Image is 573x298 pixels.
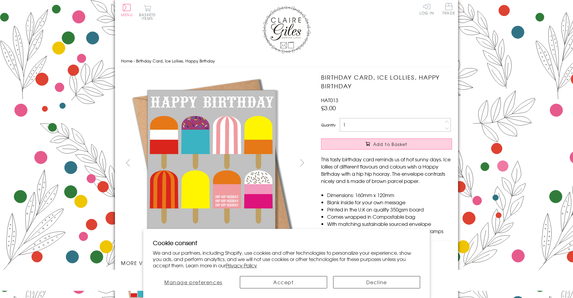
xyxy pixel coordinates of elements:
[321,104,336,112] span: £3.00
[327,191,452,199] li: Dimensions: 160mm x 120mm
[327,213,452,220] li: Comes wrapped in Compostable bag
[153,276,234,288] button: Manage preferences
[327,227,452,235] li: Can be sent with Royal Mail standard letter stamps
[134,58,135,64] span: ›
[296,156,309,169] button: next
[321,156,452,184] p: This tasty birthday card reminds us of hot sunny days. Ice lollies of different flavours and colo...
[321,96,338,104] span: HAT013
[327,220,452,227] li: With matching sustainable sourced envelope
[420,3,434,15] a: Log In
[136,58,215,64] span: Birthday Card, Ice Lollies, Happy Birthday
[321,138,452,150] button: Add to Basket
[327,206,452,213] li: Printed in the U.K on quality 350gsm board
[373,141,407,147] span: Add to Basket
[321,122,336,128] label: Quantity
[240,276,327,288] button: Accept
[121,12,133,17] span: Menu
[121,58,132,64] a: Home
[262,6,311,53] img: Claire Giles Greetings Cards
[442,3,455,15] span: Trade
[153,239,420,247] h2: Cookie consent
[226,262,257,269] a: Privacy Policy
[142,12,156,21] span: 0 items
[121,55,452,67] nav: breadcrumbs
[121,73,302,253] img: Birthday Card, Ice Lollies, Happy Birthday
[333,276,420,288] button: Decline
[327,199,452,206] li: Blank inside for your own message
[321,73,452,90] h1: Birthday Card, Ice Lollies, Happy Birthday
[121,4,133,17] button: Menu
[139,5,156,20] button: Basket0 items
[442,3,455,16] a: Trade
[164,278,222,286] span: Manage preferences
[153,250,420,268] p: We and our partners, including Shopify, use cookies and other technologies to personalize your ex...
[121,259,309,266] h3: More views
[121,156,135,169] button: prev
